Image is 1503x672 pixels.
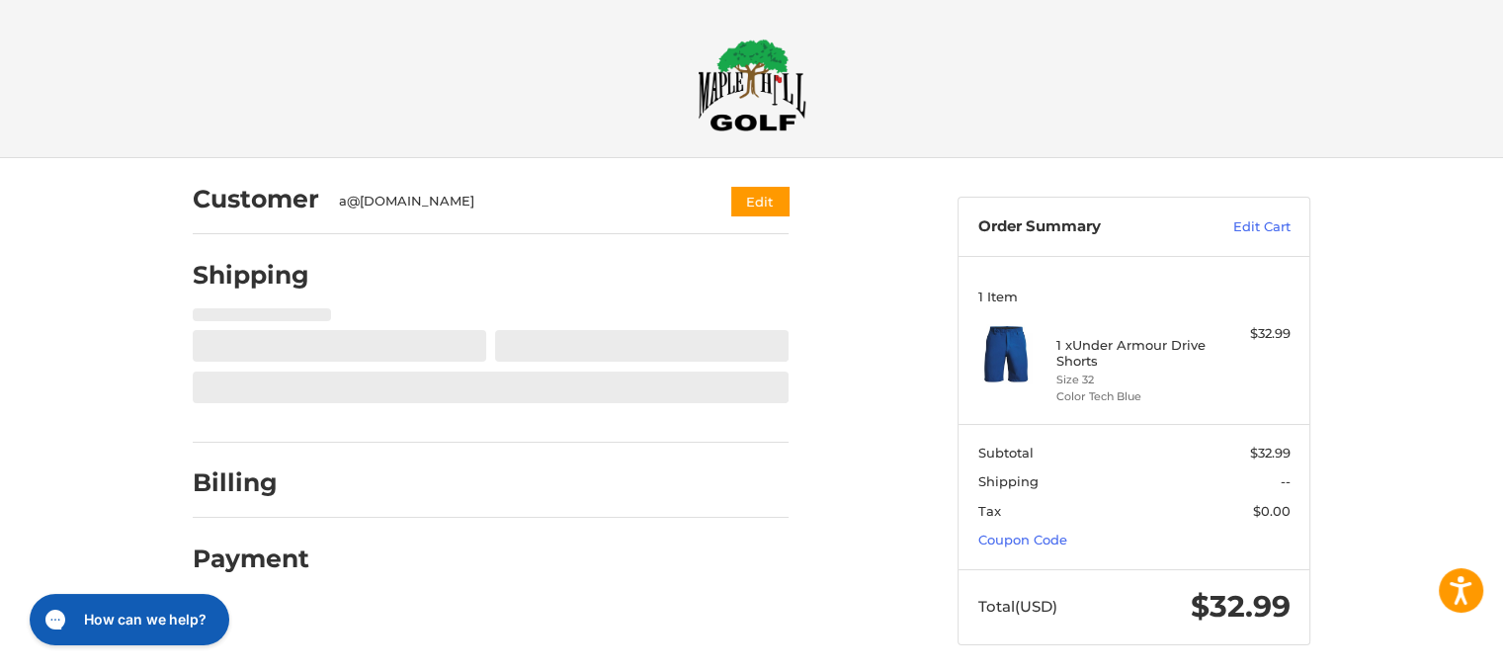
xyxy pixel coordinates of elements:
[1281,473,1291,489] span: --
[193,544,309,574] h2: Payment
[978,445,1034,461] span: Subtotal
[20,587,234,652] iframe: Gorgias live chat messenger
[978,503,1001,519] span: Tax
[1253,503,1291,519] span: $0.00
[978,217,1191,237] h3: Order Summary
[978,597,1057,616] span: Total (USD)
[1056,337,1208,370] h4: 1 x Under Armour Drive Shorts
[978,289,1291,304] h3: 1 Item
[193,184,319,214] h2: Customer
[1250,445,1291,461] span: $32.99
[731,187,789,215] button: Edit
[1191,217,1291,237] a: Edit Cart
[339,192,694,211] div: a@[DOMAIN_NAME]
[978,532,1067,547] a: Coupon Code
[1191,588,1291,625] span: $32.99
[1056,372,1208,388] li: Size 32
[193,260,309,291] h2: Shipping
[978,473,1039,489] span: Shipping
[193,467,308,498] h2: Billing
[1056,388,1208,405] li: Color Tech Blue
[698,39,806,131] img: Maple Hill Golf
[1212,324,1291,344] div: $32.99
